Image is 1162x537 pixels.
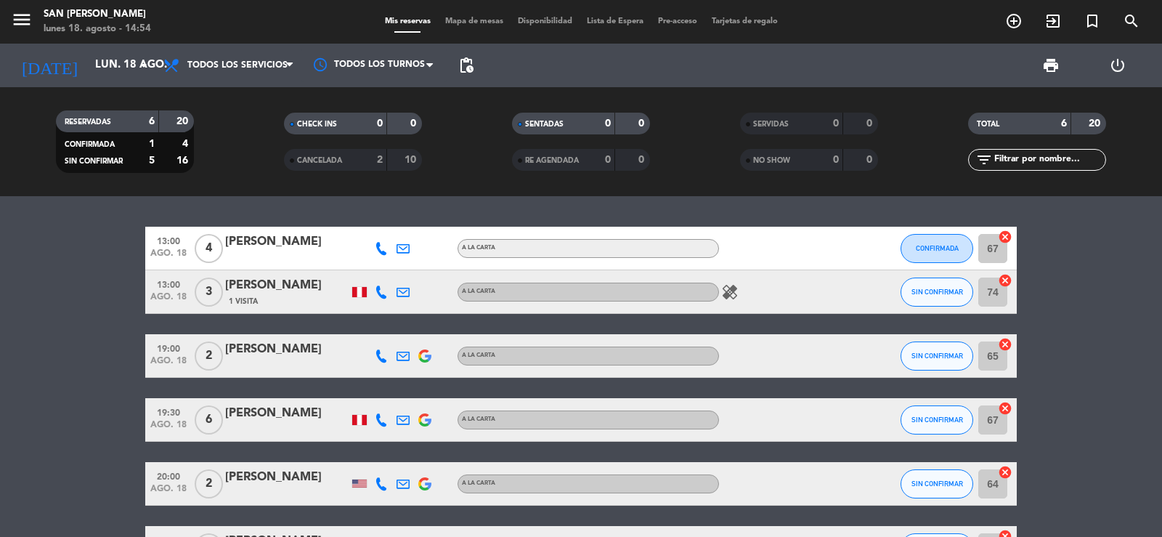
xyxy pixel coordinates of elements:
span: SIN CONFIRMAR [911,288,963,296]
span: SIN CONFIRMAR [911,352,963,360]
strong: 0 [605,155,611,165]
span: 4 [195,234,223,263]
strong: 20 [176,116,191,126]
button: menu [11,9,33,36]
span: NO SHOW [753,157,790,164]
span: SIN CONFIRMAR [911,480,963,488]
span: ago. 18 [150,249,187,265]
div: [PERSON_NAME] [225,233,349,251]
span: CONFIRMADA [916,244,959,252]
strong: 2 [377,155,383,165]
i: menu [11,9,33,31]
span: ago. 18 [150,292,187,309]
span: Mapa de mesas [438,17,511,25]
span: CONFIRMADA [65,141,115,148]
img: google-logo.png [418,477,431,490]
span: SIN CONFIRMAR [65,158,123,165]
i: turned_in_not [1084,12,1101,30]
span: Todos los servicios [187,60,288,70]
span: CHECK INS [297,121,337,128]
span: RESERVADAS [65,118,111,126]
button: SIN CONFIRMAR [901,405,973,435]
i: [DATE] [11,49,88,81]
span: Tarjetas de regalo [704,17,785,25]
div: lunes 18. agosto - 14:54 [44,22,151,36]
i: exit_to_app [1044,12,1062,30]
span: SERVIDAS [753,121,789,128]
strong: 16 [176,156,191,166]
strong: 0 [605,118,611,129]
button: CONFIRMADA [901,234,973,263]
span: Disponibilidad [511,17,580,25]
strong: 0 [638,155,647,165]
span: 1 Visita [229,296,258,307]
span: RE AGENDADA [525,157,579,164]
strong: 6 [149,116,155,126]
span: A la carta [462,352,495,358]
span: TOTAL [977,121,999,128]
i: arrow_drop_down [135,57,153,74]
i: cancel [998,465,1012,480]
i: power_settings_new [1109,57,1126,74]
span: 2 [195,342,223,371]
strong: 20 [1089,118,1103,129]
span: 13:00 [150,275,187,292]
i: cancel [998,230,1012,244]
i: healing [721,283,739,301]
strong: 1 [149,139,155,149]
span: 2 [195,469,223,498]
strong: 4 [182,139,191,149]
div: [PERSON_NAME] [225,468,349,487]
span: print [1042,57,1060,74]
strong: 0 [866,155,875,165]
span: A la carta [462,288,495,294]
span: 6 [195,405,223,435]
strong: 0 [638,118,647,129]
strong: 0 [866,118,875,129]
i: cancel [998,337,1012,352]
i: cancel [998,273,1012,288]
i: search [1123,12,1140,30]
div: San [PERSON_NAME] [44,7,151,22]
span: ago. 18 [150,484,187,501]
strong: 0 [377,118,383,129]
span: A la carta [462,480,495,486]
span: Lista de Espera [580,17,651,25]
span: SENTADAS [525,121,564,128]
button: SIN CONFIRMAR [901,342,973,371]
strong: 6 [1061,118,1067,129]
img: google-logo.png [418,413,431,427]
span: 3 [195,278,223,307]
span: Pre-acceso [651,17,704,25]
i: cancel [998,401,1012,416]
strong: 0 [833,118,839,129]
div: [PERSON_NAME] [225,340,349,359]
button: SIN CONFIRMAR [901,278,973,307]
span: 19:30 [150,403,187,420]
span: ago. 18 [150,420,187,437]
i: filter_list [975,151,993,169]
input: Filtrar por nombre... [993,152,1105,168]
span: 19:00 [150,339,187,356]
span: ago. 18 [150,356,187,373]
strong: 5 [149,156,155,166]
strong: 0 [410,118,419,129]
span: Mis reservas [378,17,438,25]
span: SIN CONFIRMAR [911,416,963,424]
span: A la carta [462,245,495,251]
span: A la carta [462,416,495,422]
span: pending_actions [458,57,475,74]
div: [PERSON_NAME] [225,404,349,423]
i: add_circle_outline [1005,12,1023,30]
img: google-logo.png [418,350,431,363]
span: 20:00 [150,467,187,484]
strong: 0 [833,155,839,165]
span: 13:00 [150,232,187,249]
strong: 10 [405,155,419,165]
button: SIN CONFIRMAR [901,469,973,498]
div: [PERSON_NAME] [225,276,349,295]
div: LOG OUT [1084,44,1151,87]
span: CANCELADA [297,157,342,164]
